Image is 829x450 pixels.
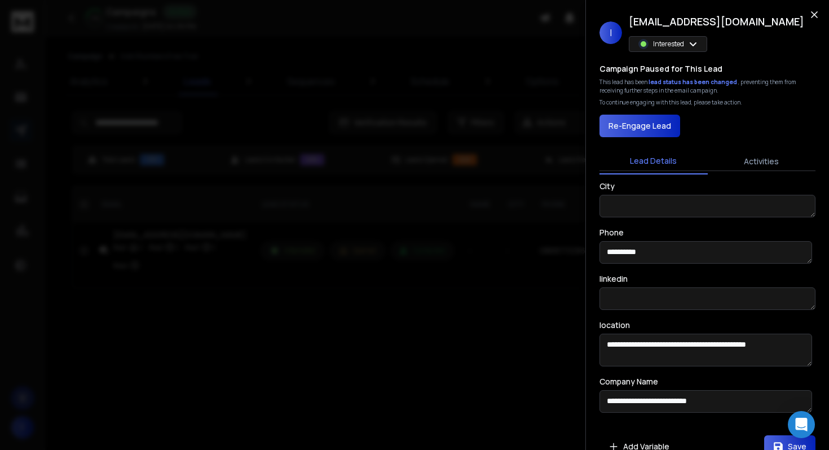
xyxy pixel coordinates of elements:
[653,40,684,49] p: Interested
[629,14,804,29] h1: [EMAIL_ADDRESS][DOMAIN_NAME]
[708,149,816,174] button: Activities
[788,411,815,438] div: Open Intercom Messenger
[599,98,742,107] p: To continue engaging with this lead, please take action.
[599,321,630,329] label: location
[599,78,815,95] div: This lead has been , preventing them from receiving further steps in the email campaign.
[599,115,680,137] button: Re-Engage Lead
[599,275,628,283] label: linkedin
[599,148,708,174] button: Lead Details
[599,182,615,190] label: City
[649,78,738,86] span: lead status has been changed
[599,229,624,237] label: Phone
[599,378,658,386] label: Company Name
[599,63,722,75] h3: Campaign Paused for This Lead
[599,21,622,44] span: I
